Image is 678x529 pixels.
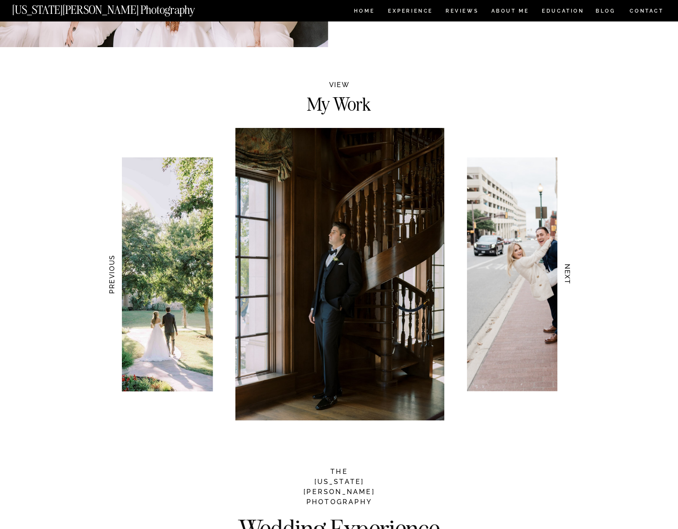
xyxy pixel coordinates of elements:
[388,8,432,16] a: Experience
[12,4,223,11] a: [US_STATE][PERSON_NAME] Photography
[596,8,616,16] a: BLOG
[563,248,572,301] h3: NEXT
[352,8,376,16] a: HOME
[319,82,360,91] h2: VIEW
[629,6,664,16] a: CONTACT
[446,8,477,16] a: REVIEWS
[107,248,116,301] h3: PREVIOUS
[541,8,585,16] a: EDUCATION
[277,95,401,109] h2: My Work
[298,467,381,506] h2: THE [US_STATE][PERSON_NAME] PHOTOGRAPHY
[491,8,529,16] a: ABOUT ME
